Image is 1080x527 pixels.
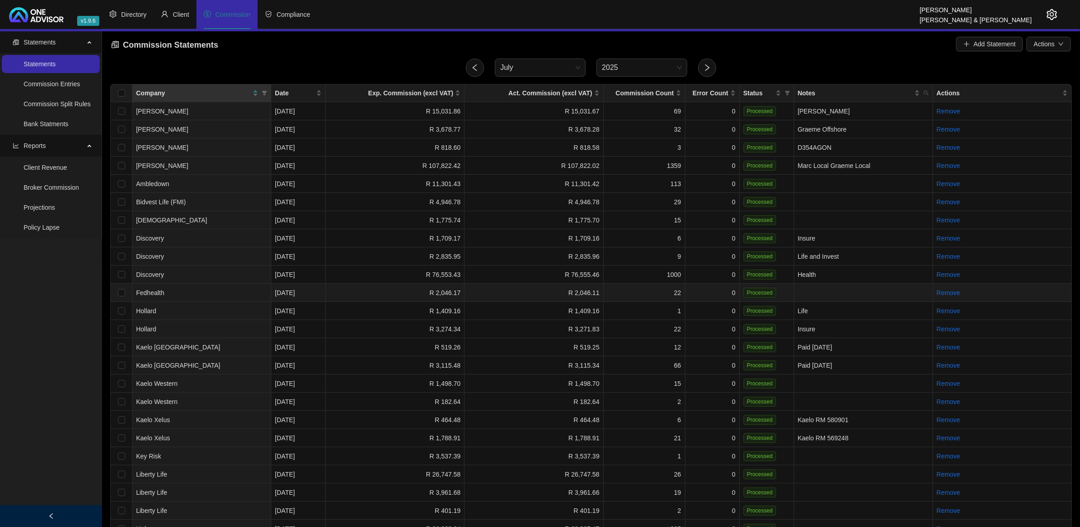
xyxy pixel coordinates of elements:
[136,162,188,169] span: [PERSON_NAME]
[136,144,188,151] span: [PERSON_NAME]
[271,193,326,211] td: [DATE]
[326,393,464,411] td: R 182.64
[937,126,960,133] a: Remove
[326,193,464,211] td: R 4,946.78
[275,88,314,98] span: Date
[743,124,777,134] span: Processed
[604,429,685,447] td: 21
[937,362,960,369] a: Remove
[743,288,777,298] span: Processed
[271,411,326,429] td: [DATE]
[464,266,603,284] td: R 76,555.46
[743,360,777,370] span: Processed
[464,120,603,138] td: R 3,678.28
[136,198,186,206] span: Bidvest Life (FMI)
[123,40,218,49] span: Commission Statements
[326,211,464,229] td: R 1,775.74
[464,502,603,520] td: R 401.19
[464,247,603,266] td: R 2,835.96
[743,506,777,516] span: Processed
[271,302,326,320] td: [DATE]
[136,434,170,442] span: Kaelo Xelus
[77,16,99,26] span: v1.9.6
[937,416,960,424] a: Remove
[604,229,685,247] td: 6
[111,40,119,49] span: reconciliation
[794,429,933,447] td: Kaelo RM 569248
[464,157,603,175] td: R 107,822.02
[743,488,777,497] span: Processed
[464,338,603,356] td: R 519.25
[920,2,1032,12] div: [PERSON_NAME]
[136,289,164,296] span: Fedhealth
[326,84,464,102] th: Exp. Commission (excl VAT)
[271,356,326,374] td: [DATE]
[260,86,269,100] span: filter
[937,271,960,278] a: Remove
[1058,41,1064,47] span: down
[136,108,188,115] span: [PERSON_NAME]
[464,229,603,247] td: R 1,709.16
[24,224,59,231] a: Policy Lapse
[743,251,777,261] span: Processed
[794,266,933,284] td: Health
[604,338,685,356] td: 12
[326,175,464,193] td: R 11,301.43
[743,324,777,334] span: Processed
[326,411,464,429] td: R 464.48
[326,266,464,284] td: R 76,553.43
[937,144,960,151] a: Remove
[685,338,740,356] td: 0
[937,325,960,333] a: Remove
[271,138,326,157] td: [DATE]
[136,235,164,242] span: Discovery
[136,362,220,369] span: Kaelo [GEOGRAPHIC_DATA]
[24,204,55,211] a: Projections
[685,157,740,175] td: 0
[743,379,777,389] span: Processed
[794,320,933,338] td: Insure
[271,465,326,483] td: [DATE]
[937,235,960,242] a: Remove
[271,429,326,447] td: [DATE]
[794,302,933,320] td: Life
[783,86,792,100] span: filter
[464,102,603,120] td: R 15,031.67
[271,284,326,302] td: [DATE]
[500,59,580,76] span: July
[604,266,685,284] td: 1000
[743,306,777,316] span: Processed
[1046,9,1057,20] span: setting
[604,393,685,411] td: 2
[464,447,603,465] td: R 3,537.39
[464,465,603,483] td: R 26,747.58
[743,469,777,479] span: Processed
[937,162,960,169] a: Remove
[937,471,960,478] a: Remove
[109,10,117,18] span: setting
[271,247,326,266] td: [DATE]
[937,453,960,460] a: Remove
[136,307,156,315] span: Hollard
[9,7,64,22] img: 2df55531c6924b55f21c4cf5d4484680-logo-light.svg
[136,416,170,424] span: Kaelo Xelus
[464,175,603,193] td: R 11,301.42
[464,320,603,338] td: R 3,271.83
[136,489,167,496] span: Liberty Life
[464,393,603,411] td: R 182.64
[685,138,740,157] td: 0
[464,483,603,502] td: R 3,961.66
[685,447,740,465] td: 0
[685,429,740,447] td: 0
[265,10,272,18] span: safety
[604,447,685,465] td: 1
[685,266,740,284] td: 0
[604,84,685,102] th: Commission Count
[740,84,794,102] th: Status
[604,193,685,211] td: 29
[464,284,603,302] td: R 2,046.11
[685,247,740,266] td: 0
[743,161,777,171] span: Processed
[326,356,464,374] td: R 3,115.48
[13,39,19,45] span: reconciliation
